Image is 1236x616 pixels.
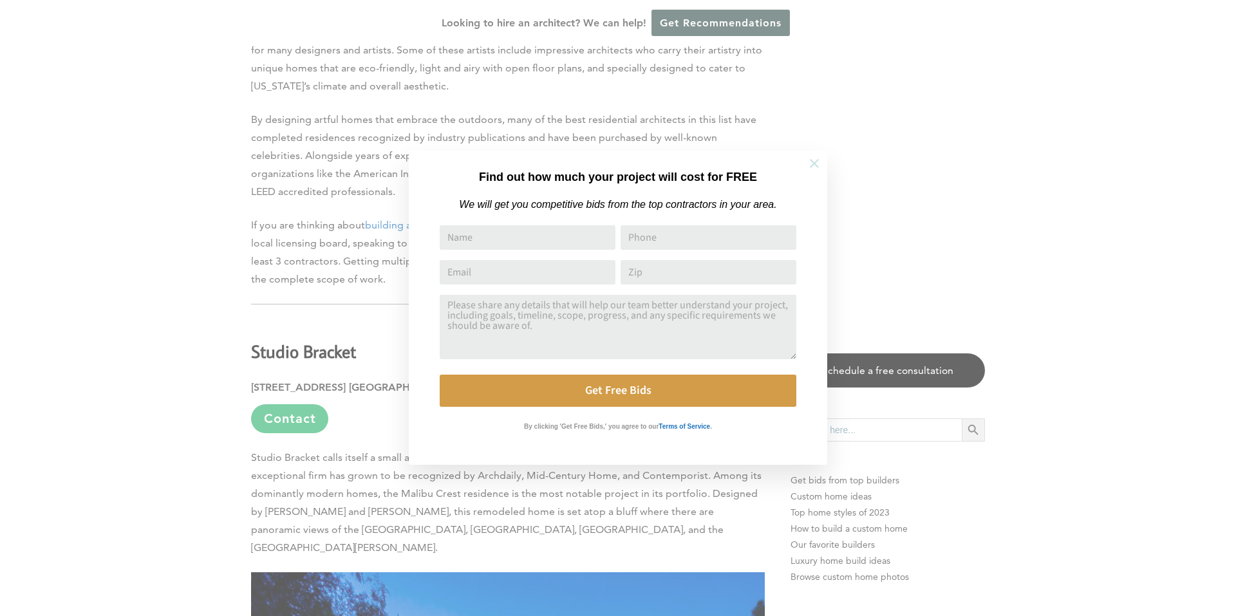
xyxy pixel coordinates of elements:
[440,375,796,407] button: Get Free Bids
[621,260,796,285] input: Zip
[440,295,796,359] textarea: Comment or Message
[710,423,712,430] strong: .
[524,423,659,430] strong: By clicking 'Get Free Bids,' you agree to our
[621,225,796,250] input: Phone
[440,260,615,285] input: Email Address
[989,523,1221,601] iframe: Drift Widget Chat Controller
[792,141,837,186] button: Close
[440,225,615,250] input: Name
[459,199,776,210] em: We will get you competitive bids from the top contractors in your area.
[659,423,710,430] strong: Terms of Service
[479,171,757,183] strong: Find out how much your project will cost for FREE
[659,420,710,431] a: Terms of Service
